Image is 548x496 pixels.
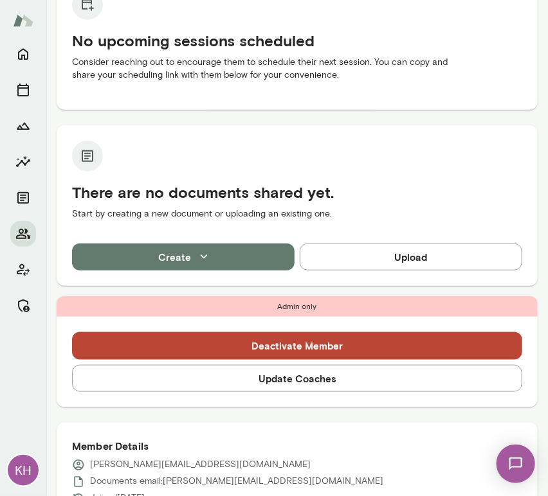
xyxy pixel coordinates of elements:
button: Insights [10,149,36,175]
button: Members [10,221,36,247]
div: Admin only [57,296,538,317]
button: Growth Plan [10,113,36,139]
button: Manage [10,293,36,319]
p: Start by creating a new document or uploading an existing one. [72,208,522,220]
div: KH [8,455,39,486]
button: Deactivate Member [72,332,522,359]
h5: No upcoming sessions scheduled [72,30,522,51]
button: Sessions [10,77,36,103]
button: Documents [10,185,36,211]
button: Create [72,244,295,270]
h5: There are no documents shared yet. [72,182,522,202]
img: Mento [13,8,33,33]
p: Documents email: [PERSON_NAME][EMAIL_ADDRESS][DOMAIN_NAME] [90,475,383,488]
button: Client app [10,257,36,283]
button: Update Coaches [72,365,522,392]
p: [PERSON_NAME][EMAIL_ADDRESS][DOMAIN_NAME] [90,459,311,472]
button: Upload [300,244,522,270]
button: Home [10,41,36,67]
p: Consider reaching out to encourage them to schedule their next session. You can copy and share yo... [72,56,522,82]
h6: Member Details [72,438,522,454]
